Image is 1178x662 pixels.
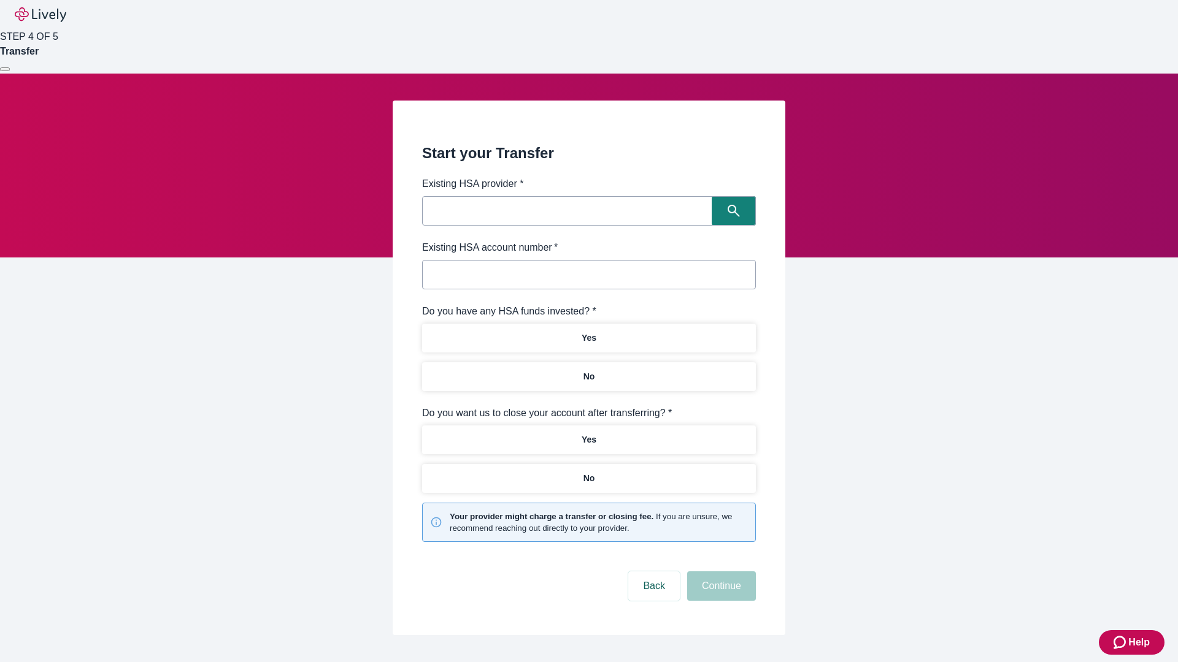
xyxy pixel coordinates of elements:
button: Search icon [712,196,756,226]
button: Yes [422,324,756,352]
button: Yes [422,425,756,454]
h2: Start your Transfer [422,142,756,164]
button: Zendesk support iconHelp [1099,630,1165,655]
label: Existing HSA provider * [422,177,523,191]
p: Yes [582,332,596,344]
label: Do you have any HSA funds invested? * [422,304,596,319]
strong: Your provider might charge a transfer or closing fee. [450,512,653,521]
svg: Zendesk support icon [1114,635,1128,650]
button: No [422,362,756,391]
span: Help [1128,635,1150,650]
img: Lively [15,7,66,22]
p: No [583,472,595,485]
small: If you are unsure, we recommend reaching out directly to your provider. [450,511,748,534]
button: Back [628,571,680,601]
svg: Search icon [728,205,740,217]
input: Search input [426,202,712,219]
label: Do you want us to close your account after transferring? * [422,406,672,420]
p: No [583,370,595,383]
label: Existing HSA account number [422,240,558,255]
button: No [422,464,756,493]
p: Yes [582,433,596,446]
